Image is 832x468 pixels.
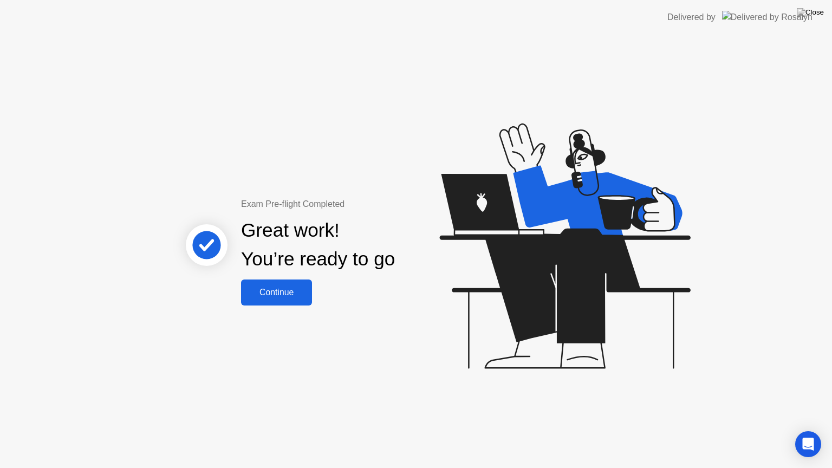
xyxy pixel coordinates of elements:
[241,279,312,305] button: Continue
[722,11,812,23] img: Delivered by Rosalyn
[667,11,716,24] div: Delivered by
[241,198,465,211] div: Exam Pre-flight Completed
[241,216,395,274] div: Great work! You’re ready to go
[244,288,309,297] div: Continue
[795,431,821,457] div: Open Intercom Messenger
[797,8,824,17] img: Close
